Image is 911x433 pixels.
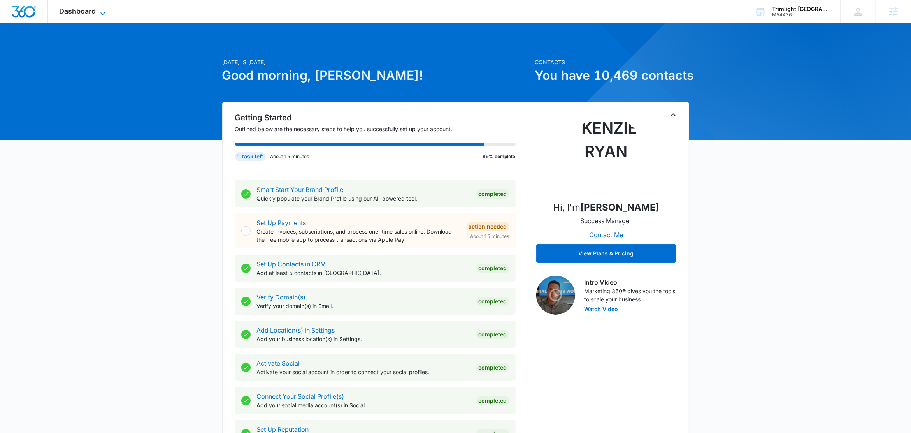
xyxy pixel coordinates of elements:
[476,396,509,405] div: Completed
[257,393,344,400] a: Connect Your Social Profile(s)
[476,363,509,372] div: Completed
[483,153,516,160] p: 89% complete
[535,66,689,85] h1: You have 10,469 contacts
[581,216,632,225] p: Success Manager
[257,335,470,343] p: Add your business location(s) in Settings.
[222,58,530,66] p: [DATE] is [DATE]
[772,6,829,12] div: account name
[60,7,96,15] span: Dashboard
[257,293,306,301] a: Verify Domain(s)
[257,401,470,409] p: Add your social media account(s) in Social.
[585,306,618,312] button: Watch Video
[476,330,509,339] div: Completed
[536,276,575,315] img: Intro Video
[535,58,689,66] p: Contacts
[669,110,678,120] button: Toggle Collapse
[257,186,344,194] a: Smart Start Your Brand Profile
[476,264,509,273] div: Completed
[536,244,676,263] button: View Plans & Pricing
[585,278,676,287] h3: Intro Video
[257,227,460,244] p: Create invoices, subscriptions, and process one-time sales online. Download the free mobile app t...
[257,368,470,376] p: Activate your social account in order to connect your social profiles.
[257,194,470,202] p: Quickly populate your Brand Profile using our AI-powered tool.
[470,233,509,240] span: About 15 minutes
[257,302,470,310] p: Verify your domain(s) in Email.
[257,326,335,334] a: Add Location(s) in Settings
[580,202,659,213] strong: [PERSON_NAME]
[270,153,309,160] p: About 15 minutes
[553,201,659,215] p: Hi, I'm
[585,287,676,303] p: Marketing 360® gives you the tools to scale your business.
[257,269,470,277] p: Add at least 5 contacts in [GEOGRAPHIC_DATA].
[257,359,300,367] a: Activate Social
[257,219,306,227] a: Set Up Payments
[772,12,829,18] div: account id
[235,125,525,133] p: Outlined below are the necessary steps to help you successfully set up your account.
[467,222,509,231] div: Action Needed
[235,112,525,123] h2: Getting Started
[476,189,509,199] div: Completed
[476,297,509,306] div: Completed
[222,66,530,85] h1: Good morning, [PERSON_NAME]!
[257,260,326,268] a: Set Up Contacts in CRM
[567,116,645,194] img: Kenzie Ryan
[581,225,631,244] button: Contact Me
[235,152,266,161] div: 1 task left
